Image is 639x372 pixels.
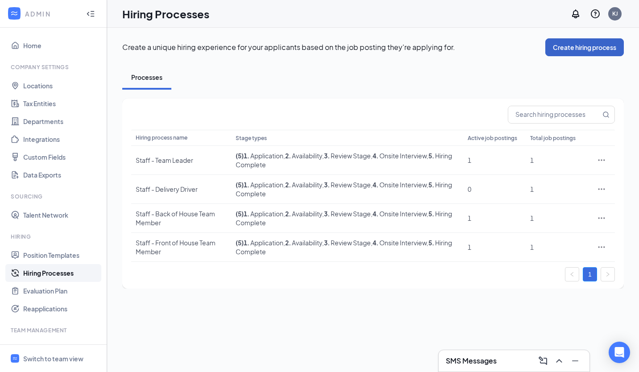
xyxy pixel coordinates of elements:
[583,267,597,281] li: 1
[23,282,100,300] a: Evaluation Plan
[23,354,83,363] div: Switch to team view
[122,42,545,52] p: Create a unique hiring experience for your applicants based on the job posting they're applying for.
[10,9,19,18] svg: WorkstreamLogo
[526,130,588,146] th: Total job postings
[23,77,100,95] a: Locations
[23,130,100,148] a: Integrations
[244,210,283,218] span: Application
[446,356,497,366] h3: SMS Messages
[23,206,100,224] a: Talent Network
[428,152,434,160] b: 5 .
[11,233,98,240] div: Hiring
[463,130,526,146] th: Active job postings
[244,210,249,218] b: 1 .
[373,210,378,218] b: 4 .
[244,239,249,247] b: 1 .
[609,342,630,363] div: Open Intercom Messenger
[530,185,584,194] div: 1
[23,246,100,264] a: Position Templates
[324,152,330,160] b: 3 .
[285,181,291,189] b: 2 .
[285,152,291,160] b: 2 .
[324,181,330,189] b: 3 .
[136,156,227,165] div: Staff - Team Leader
[371,210,427,218] span: , Onsite Interview
[468,156,471,164] span: 1
[597,156,606,165] svg: Ellipses
[244,181,283,189] span: Application
[285,239,291,247] b: 2 .
[565,267,579,281] button: left
[11,327,98,334] div: Team Management
[565,267,579,281] li: Previous Page
[23,148,100,166] a: Custom Fields
[283,239,322,247] span: , Availability
[597,214,606,223] svg: Ellipses
[244,152,283,160] span: Application
[236,181,244,189] span: ( 5 )
[23,112,100,130] a: Departments
[11,193,98,200] div: Sourcing
[601,267,615,281] button: right
[468,185,471,193] span: 0
[508,106,601,123] input: Search hiring processes
[530,243,584,252] div: 1
[530,214,584,223] div: 1
[428,239,434,247] b: 5 .
[536,354,550,368] button: ComposeMessage
[23,166,100,184] a: Data Exports
[283,210,322,218] span: , Availability
[322,152,371,160] span: , Review Stage
[322,210,371,218] span: , Review Stage
[583,268,597,281] a: 1
[23,95,100,112] a: Tax Entities
[570,355,581,366] svg: Minimize
[545,38,624,56] button: Create hiring process
[428,181,434,189] b: 5 .
[569,272,575,277] span: left
[236,239,244,247] span: ( 5 )
[371,239,427,247] span: , Onsite Interview
[12,355,18,361] svg: WorkstreamLogo
[122,6,209,21] h1: Hiring Processes
[231,130,463,146] th: Stage types
[570,8,581,19] svg: Notifications
[23,300,100,318] a: Reapplications
[283,152,322,160] span: , Availability
[136,238,227,256] div: Staff - Front of House Team Member
[244,239,283,247] span: Application
[23,37,100,54] a: Home
[597,243,606,252] svg: Ellipses
[25,9,78,18] div: ADMIN
[590,8,601,19] svg: QuestionInfo
[552,354,566,368] button: ChevronUp
[136,209,227,227] div: Staff - Back of House Team Member
[136,185,227,194] div: Staff - Delivery Driver
[371,152,427,160] span: , Onsite Interview
[538,355,548,366] svg: ComposeMessage
[322,239,371,247] span: , Review Stage
[285,210,291,218] b: 2 .
[236,152,244,160] span: ( 5 )
[131,73,162,82] div: Processes
[23,264,100,282] a: Hiring Processes
[602,111,610,118] svg: MagnifyingGlass
[373,152,378,160] b: 4 .
[468,243,471,251] span: 1
[568,354,582,368] button: Minimize
[324,239,330,247] b: 3 .
[373,239,378,247] b: 4 .
[283,181,322,189] span: , Availability
[11,63,98,71] div: Company Settings
[322,181,371,189] span: , Review Stage
[530,156,584,165] div: 1
[244,181,249,189] b: 1 .
[86,9,95,18] svg: Collapse
[554,355,564,366] svg: ChevronUp
[597,185,606,194] svg: Ellipses
[244,152,249,160] b: 1 .
[605,272,610,277] span: right
[612,10,618,17] div: KJ
[373,181,378,189] b: 4 .
[468,214,471,222] span: 1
